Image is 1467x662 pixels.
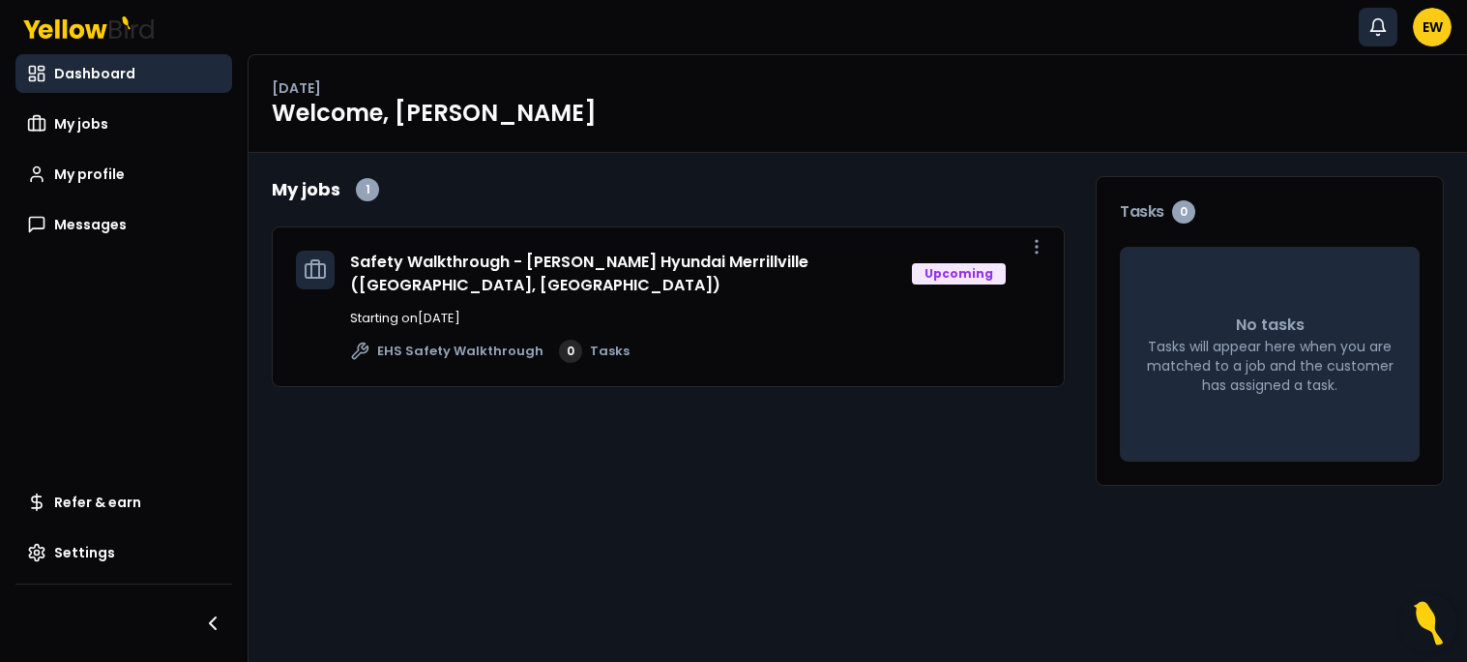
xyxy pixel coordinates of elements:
span: Refer & earn [54,493,141,512]
p: Starting on [DATE] [350,309,1041,328]
span: Settings [54,543,115,562]
a: Safety Walkthrough - [PERSON_NAME] Hyundai Merrillville ([GEOGRAPHIC_DATA], [GEOGRAPHIC_DATA]) [350,251,808,296]
span: Messages [54,215,127,234]
div: 0 [1172,200,1195,224]
div: 0 [559,340,582,363]
a: 0Tasks [559,340,630,363]
h2: My jobs [272,176,340,203]
span: My jobs [54,114,108,134]
a: My profile [15,155,232,194]
h1: Welcome, [PERSON_NAME] [272,98,1444,129]
button: Open Resource Center [1399,594,1457,652]
div: Upcoming [912,263,1006,285]
a: Dashboard [15,54,232,93]
p: [DATE] [272,78,321,98]
span: My profile [54,165,125,184]
p: Tasks will appear here when you are matched to a job and the customer has assigned a task. [1144,337,1395,395]
a: Messages [15,205,232,244]
span: EW [1413,8,1452,46]
a: Settings [15,533,232,572]
div: 1 [356,178,379,201]
a: Refer & earn [15,483,232,522]
span: Dashboard [54,64,135,83]
a: My jobs [15,105,232,143]
p: No tasks [1236,314,1305,337]
span: EHS Safety Walkthrough [377,342,543,361]
h3: Tasks [1120,200,1420,224]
